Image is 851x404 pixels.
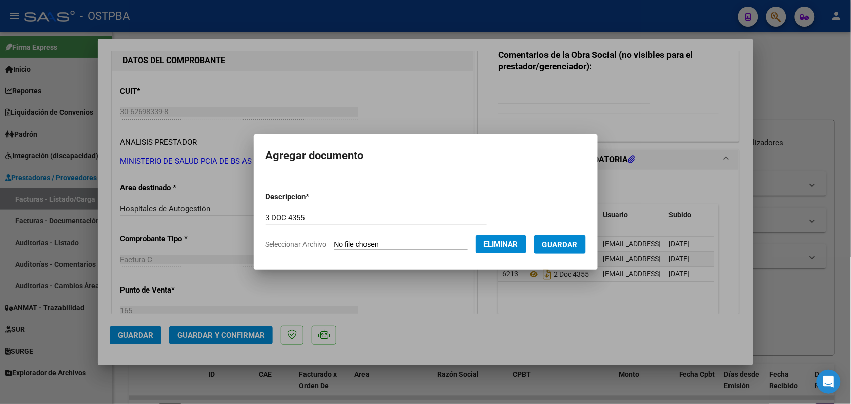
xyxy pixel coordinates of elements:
button: Eliminar [476,235,526,253]
p: Descripcion [266,191,362,203]
span: Guardar [542,240,578,249]
h2: Agregar documento [266,146,586,165]
span: Seleccionar Archivo [266,240,327,248]
span: Eliminar [484,240,518,249]
button: Guardar [534,235,586,254]
div: Open Intercom Messenger [817,370,841,394]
